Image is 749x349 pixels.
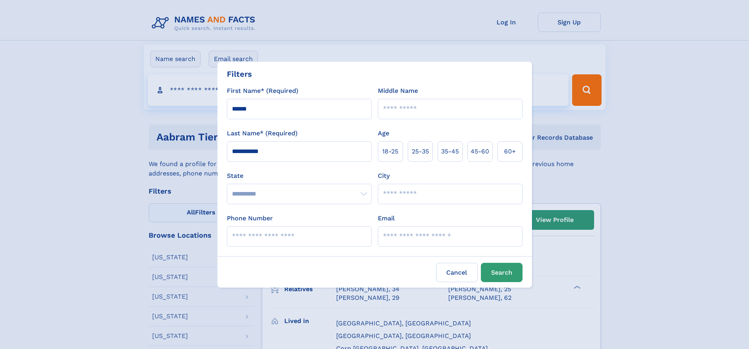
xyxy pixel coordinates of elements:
[227,68,252,80] div: Filters
[227,129,298,138] label: Last Name* (Required)
[436,263,478,282] label: Cancel
[378,86,418,96] label: Middle Name
[504,147,516,156] span: 60+
[227,214,273,223] label: Phone Number
[378,214,395,223] label: Email
[378,171,390,181] label: City
[481,263,523,282] button: Search
[471,147,489,156] span: 45‑60
[227,86,298,96] label: First Name* (Required)
[382,147,398,156] span: 18‑25
[412,147,429,156] span: 25‑35
[227,171,372,181] label: State
[441,147,459,156] span: 35‑45
[378,129,389,138] label: Age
